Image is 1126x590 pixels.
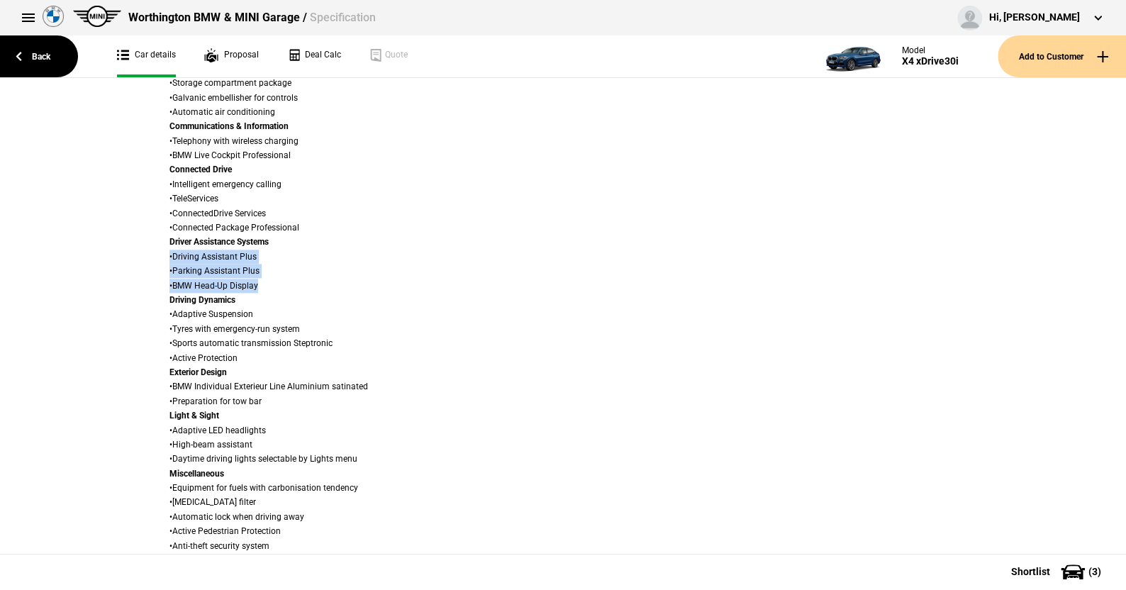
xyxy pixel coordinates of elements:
a: Proposal [204,35,259,77]
span: Specification [309,11,375,24]
a: Car details [117,35,176,77]
strong: Connected Drive [169,165,232,174]
img: bmw.png [43,6,64,27]
strong: Light & Sight [169,411,219,421]
div: Hi, [PERSON_NAME] [989,11,1080,25]
strong: Miscellaneous [169,469,224,479]
span: Shortlist [1011,567,1050,577]
strong: Communications & Information [169,121,289,131]
strong: Driving Dynamics [169,295,235,305]
strong: Driver Assistance Systems [169,237,269,247]
a: Deal Calc [287,35,341,77]
button: Add to Customer [998,35,1126,77]
span: ( 3 ) [1088,567,1101,577]
img: mini.png [73,6,121,27]
div: Model [902,45,959,55]
strong: Exterior Design [169,367,227,377]
button: Shortlist(3) [990,554,1126,589]
div: Worthington BMW & MINI Garage / [128,10,375,26]
div: X4 xDrive30i [902,55,959,67]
